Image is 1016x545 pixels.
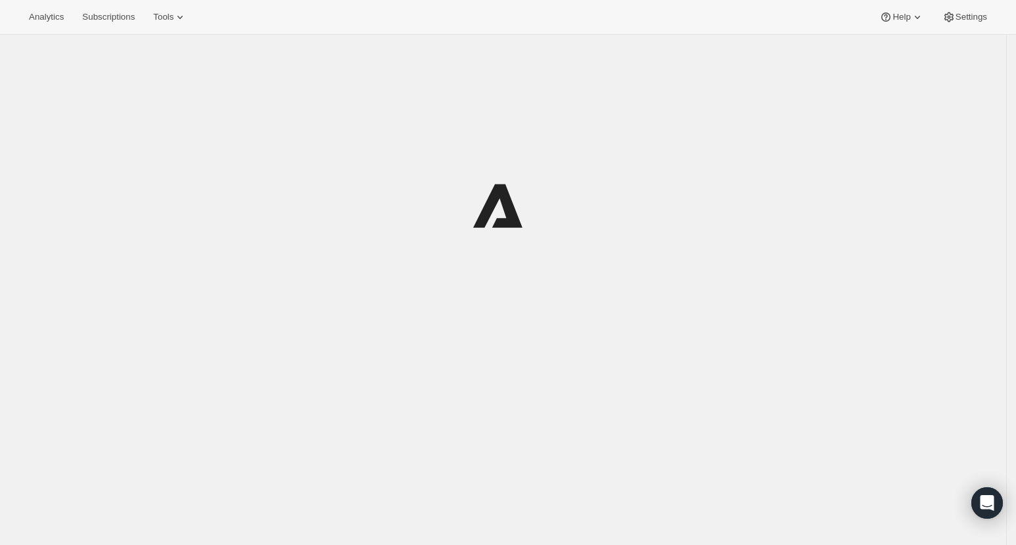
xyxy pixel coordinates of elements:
[153,12,173,22] span: Tools
[145,8,195,26] button: Tools
[971,487,1003,519] div: Open Intercom Messenger
[29,12,64,22] span: Analytics
[892,12,910,22] span: Help
[871,8,931,26] button: Help
[74,8,143,26] button: Subscriptions
[935,8,995,26] button: Settings
[82,12,135,22] span: Subscriptions
[956,12,987,22] span: Settings
[21,8,72,26] button: Analytics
